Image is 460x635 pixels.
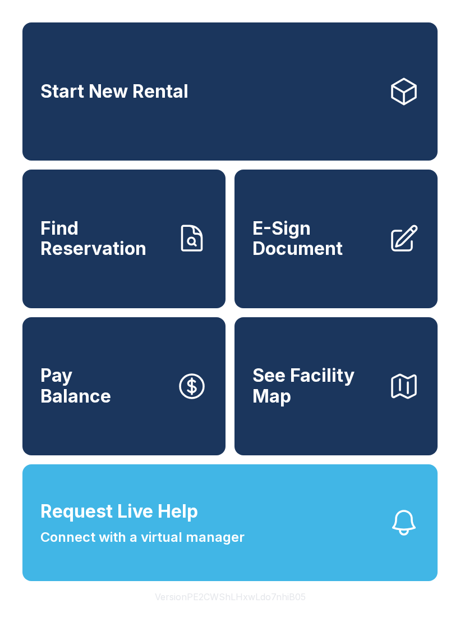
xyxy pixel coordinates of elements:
button: See Facility Map [234,317,438,455]
span: Request Live Help [40,498,198,525]
span: Find Reservation [40,218,167,259]
button: Request Live HelpConnect with a virtual manager [22,464,438,581]
a: Start New Rental [22,22,438,161]
span: See Facility Map [252,366,379,406]
a: PayBalance [22,317,226,455]
span: E-Sign Document [252,218,379,259]
button: VersionPE2CWShLHxwLdo7nhiB05 [146,581,315,613]
span: Connect with a virtual manager [40,527,245,547]
a: E-Sign Document [234,170,438,308]
span: Pay Balance [40,366,111,406]
a: Find Reservation [22,170,226,308]
span: Start New Rental [40,81,188,102]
